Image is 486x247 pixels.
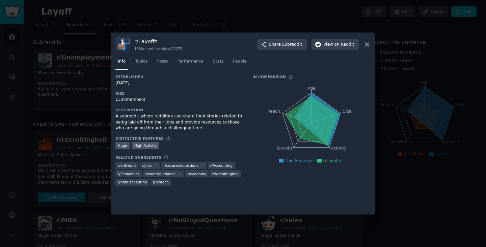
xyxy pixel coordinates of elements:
[312,39,359,50] button: Viewon Reddit
[135,59,147,65] span: Topics
[285,158,314,163] span: This Audience
[323,42,354,48] span: View
[334,42,354,48] span: on Reddit
[157,59,168,65] span: Posts
[115,74,243,79] h3: Established
[267,109,280,114] tspan: Reach
[134,38,182,45] h3: r/ Layoffs
[118,180,147,184] span: r/ dataisbeautiful
[323,158,341,163] span: r/Layoffs
[307,86,316,91] tspan: Age
[115,142,130,149] div: Huge
[175,56,206,70] a: Performance
[118,59,126,65] span: Info
[187,172,206,176] span: r/ economy
[132,142,159,149] div: High Activity
[213,59,223,65] span: Stats
[115,80,243,86] div: [DATE]
[231,56,249,70] a: People
[269,42,302,48] span: Share
[277,146,292,151] tspan: Growth
[153,180,169,184] span: r/ biotech
[233,59,247,65] span: People
[211,56,226,70] a: Stats
[118,172,139,176] span: r/ Economics
[343,109,351,114] tspan: Size
[252,74,286,79] h3: In Comparison
[177,59,204,65] span: Performance
[145,172,175,176] span: r/ careerguidance
[115,56,128,70] a: Info
[115,136,164,141] h3: Distinctive Features
[155,56,170,70] a: Posts
[331,146,347,151] tspan: Activity
[115,91,243,96] h3: Size
[115,155,161,160] h3: Related Subreddits
[257,39,307,50] button: ShareSubreddit
[133,56,150,70] a: Topics
[142,163,152,168] span: r/ jobs
[118,163,136,168] span: r/ antiwork
[163,163,198,168] span: r/ cscareerquestions
[115,37,130,51] img: Layoffs
[115,108,243,112] h3: Description
[115,97,243,103] div: 133k members
[212,172,238,176] span: r/ recruitinghell
[115,113,243,131] div: A subreddit where redditors can share their stories related to being laid off from their jobs and...
[282,42,302,48] span: Subreddit
[134,46,182,51] div: 133k members since [DATE]
[210,163,233,168] span: r/ Accounting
